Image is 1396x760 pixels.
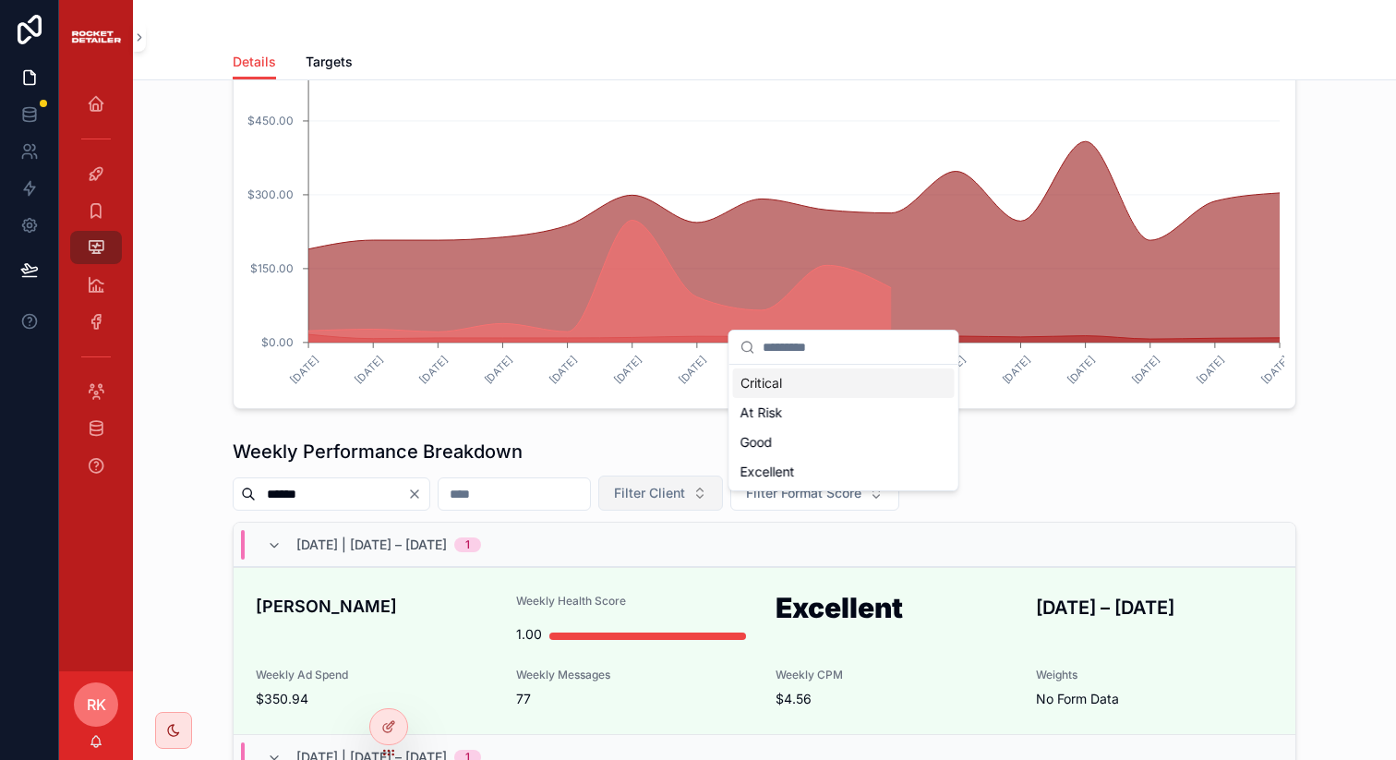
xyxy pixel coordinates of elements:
[733,398,955,428] div: At Risk
[59,74,133,506] div: scrollable content
[733,428,955,457] div: Good
[256,690,494,708] span: $350.94
[233,439,523,464] h1: Weekly Performance Breakdown
[256,594,494,619] h4: [PERSON_NAME]
[1129,353,1162,386] text: [DATE]
[233,45,276,80] a: Details
[87,694,106,716] span: RK
[1036,690,1119,708] span: No Form Data
[353,353,386,386] text: [DATE]
[465,537,470,552] div: 1
[547,353,580,386] text: [DATE]
[516,668,754,682] span: Weekly Messages
[598,476,723,511] button: Select Button
[407,487,429,501] button: Clear
[234,567,1295,734] a: [PERSON_NAME]Weekly Health Score1.00Excellent[DATE] – [DATE]Weekly Ad Spend$350.94Weekly Messages...
[776,668,1014,682] span: Weekly CPM
[245,42,1284,397] div: chart
[776,690,1014,708] span: $4.56
[417,353,451,386] text: [DATE]
[261,335,294,349] tspan: $0.00
[306,53,353,71] span: Targets
[746,484,861,502] span: Filter Format Score
[482,353,515,386] text: [DATE]
[730,476,899,511] button: Select Button
[1036,594,1274,621] h3: [DATE] – [DATE]
[676,353,709,386] text: [DATE]
[256,668,494,682] span: Weekly Ad Spend
[250,261,294,275] tspan: $150.00
[516,594,754,609] span: Weekly Health Score
[1258,353,1292,386] text: [DATE]
[306,45,353,82] a: Targets
[247,187,294,201] tspan: $300.00
[247,114,294,127] tspan: $450.00
[729,365,958,490] div: Suggestions
[733,457,955,487] div: Excellent
[733,368,955,398] div: Critical
[1036,668,1274,682] span: Weights
[1194,353,1227,386] text: [DATE]
[233,53,276,71] span: Details
[1000,353,1033,386] text: [DATE]
[70,26,122,48] img: App logo
[296,536,447,554] span: [DATE] | [DATE] – [DATE]
[611,353,644,386] text: [DATE]
[1065,353,1098,386] text: [DATE]
[516,690,754,708] span: 77
[287,353,320,386] text: [DATE]
[614,484,685,502] span: Filter Client
[516,616,542,653] div: 1.00
[776,594,1014,629] h1: Excellent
